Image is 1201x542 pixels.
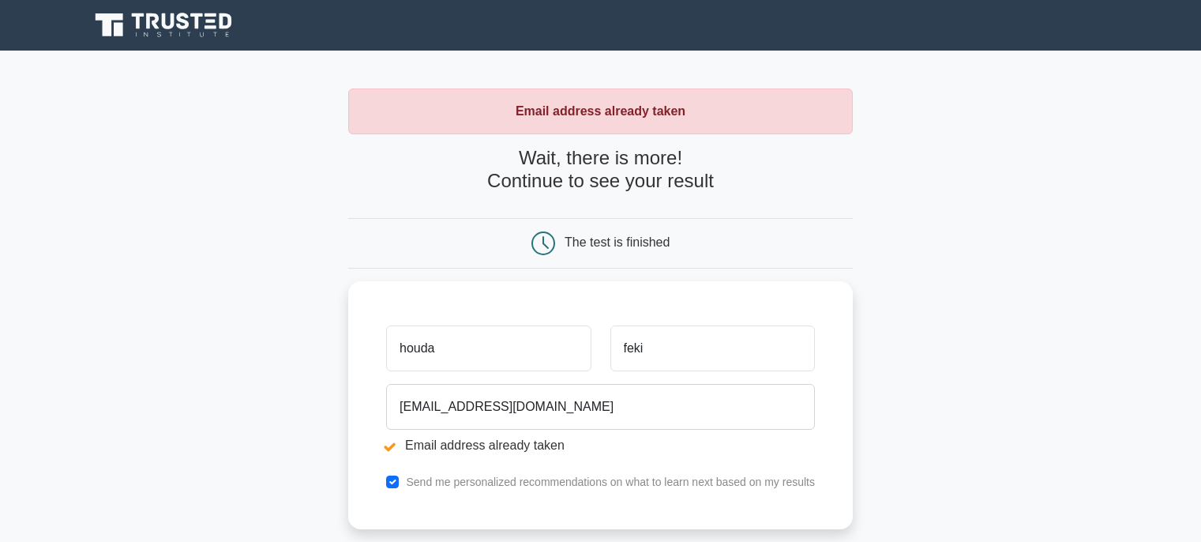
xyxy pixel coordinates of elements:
label: Send me personalized recommendations on what to learn next based on my results [406,476,815,488]
strong: Email address already taken [516,104,685,118]
input: Last name [610,326,815,371]
h4: Wait, there is more! Continue to see your result [348,147,853,193]
li: Email address already taken [386,436,815,455]
input: First name [386,326,591,371]
input: Email [386,384,815,430]
div: The test is finished [565,235,670,249]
